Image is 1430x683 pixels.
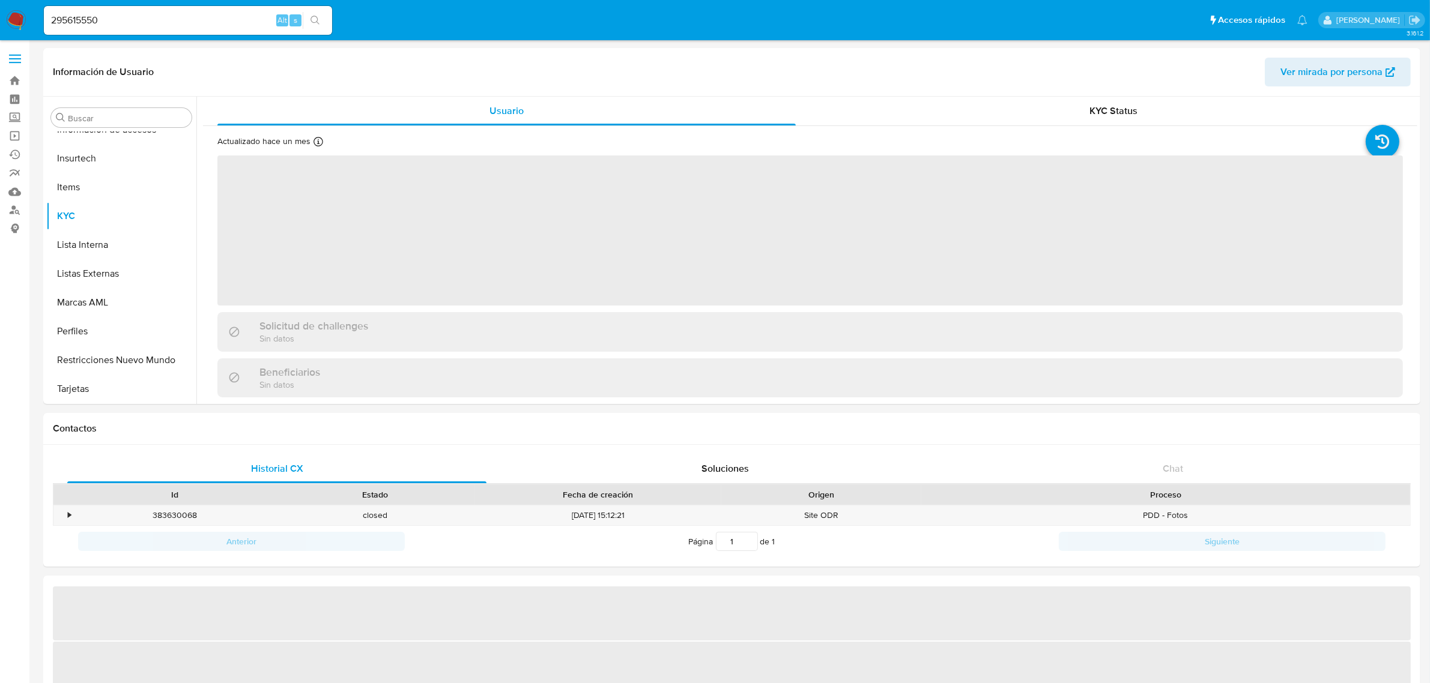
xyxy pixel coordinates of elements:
[689,532,775,551] span: Página de
[772,535,775,547] span: 1
[46,288,196,317] button: Marcas AML
[730,489,913,501] div: Origen
[44,13,332,28] input: Buscar usuario o caso...
[274,505,474,525] div: closed
[46,202,196,230] button: KYC
[921,505,1410,525] div: PDD - Fotos
[1090,104,1138,118] span: KYC Status
[1408,14,1421,26] a: Salir
[259,366,320,379] h3: Beneficiarios
[259,379,320,390] p: Sin datos
[259,332,368,344] p: Sin datos
[277,14,287,26] span: Alt
[78,532,405,551] button: Anterior
[701,462,749,475] span: Soluciones
[475,505,721,525] div: [DATE] 15:12:21
[46,144,196,173] button: Insurtech
[46,375,196,403] button: Tarjetas
[1336,14,1404,26] p: marianathalie.grajeda@mercadolibre.com.mx
[483,489,713,501] div: Fecha de creación
[217,312,1403,351] div: Solicitud de challengesSin datos
[721,505,921,525] div: Site ODR
[930,489,1402,501] div: Proceso
[217,155,1403,305] span: ‌
[56,113,65,122] button: Buscar
[259,319,368,332] h3: Solicitud de challenges
[68,510,71,521] div: •
[1265,58,1411,86] button: Ver mirada por persona
[46,259,196,288] button: Listas Externas
[1280,58,1383,86] span: Ver mirada por persona
[53,586,1411,640] span: ‌
[1059,532,1386,551] button: Siguiente
[83,489,266,501] div: Id
[283,489,466,501] div: Estado
[46,317,196,346] button: Perfiles
[68,113,187,124] input: Buscar
[46,346,196,375] button: Restricciones Nuevo Mundo
[251,462,303,475] span: Historial CX
[217,136,311,147] p: Actualizado hace un mes
[53,423,1411,435] h1: Contactos
[46,230,196,259] button: Lista Interna
[1163,462,1183,475] span: Chat
[1218,14,1285,26] span: Accesos rápidos
[217,358,1403,397] div: BeneficiariosSin datos
[294,14,297,26] span: s
[46,173,196,202] button: Items
[74,505,274,525] div: 383630068
[53,66,154,78] h1: Información de Usuario
[1297,15,1307,25] a: Notificaciones
[303,12,327,29] button: search-icon
[489,104,524,118] span: Usuario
